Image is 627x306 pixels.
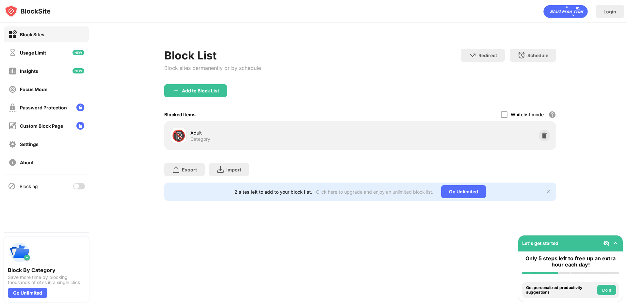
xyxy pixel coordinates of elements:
[20,32,44,37] div: Block Sites
[8,182,16,190] img: blocking-icon.svg
[8,275,85,285] div: Save more time by blocking thousands of sites in a single click
[8,49,17,57] img: time-usage-off.svg
[20,68,38,74] div: Insights
[76,122,84,130] img: lock-menu.svg
[478,53,497,58] div: Redirect
[72,50,84,55] img: new-icon.svg
[8,288,47,298] div: Go Unlimited
[8,241,31,264] img: push-categories.svg
[20,141,39,147] div: Settings
[190,129,360,136] div: Adult
[172,129,185,142] div: 🔞
[522,255,619,268] div: Only 5 steps left to free up an extra hour each day!
[20,105,67,110] div: Password Protection
[441,185,486,198] div: Go Unlimited
[72,68,84,73] img: new-icon.svg
[522,240,558,246] div: Let's get started
[182,167,197,172] div: Export
[8,30,17,39] img: block-on.svg
[546,189,551,194] img: x-button.svg
[543,5,588,18] div: animation
[226,167,241,172] div: Import
[76,104,84,111] img: lock-menu.svg
[182,88,219,93] div: Add to Block List
[511,112,544,117] div: Whitelist mode
[8,158,17,167] img: about-off.svg
[527,53,548,58] div: Schedule
[8,104,17,112] img: password-protection-off.svg
[8,267,85,273] div: Block By Category
[164,112,196,117] div: Blocked Items
[8,67,17,75] img: insights-off.svg
[20,87,47,92] div: Focus Mode
[612,240,619,247] img: omni-setup-toggle.svg
[5,5,51,18] img: logo-blocksite.svg
[20,184,38,189] div: Blocking
[234,189,312,195] div: 2 sites left to add to your block list.
[20,123,63,129] div: Custom Block Page
[316,189,433,195] div: Click here to upgrade and enjoy an unlimited block list.
[20,160,34,165] div: About
[526,285,595,295] div: Get personalized productivity suggestions
[190,136,210,142] div: Category
[164,65,261,71] div: Block sites permanently or by schedule
[20,50,46,56] div: Usage Limit
[164,49,261,62] div: Block List
[603,240,610,247] img: eye-not-visible.svg
[8,140,17,148] img: settings-off.svg
[597,285,616,295] button: Do it
[8,122,17,130] img: customize-block-page-off.svg
[603,9,616,14] div: Login
[8,85,17,93] img: focus-off.svg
